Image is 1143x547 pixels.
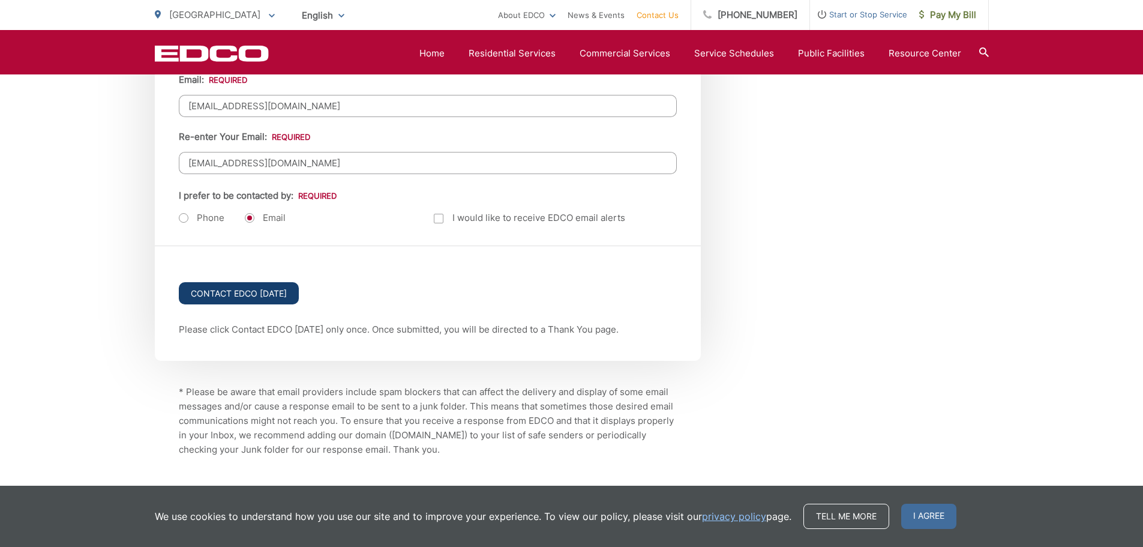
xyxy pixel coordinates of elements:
[580,46,670,61] a: Commercial Services
[798,46,865,61] a: Public Facilities
[179,385,677,457] p: * Please be aware that email providers include spam blockers that can affect the delivery and dis...
[169,9,260,20] span: [GEOGRAPHIC_DATA]
[179,190,337,201] label: I prefer to be contacted by:
[568,8,625,22] a: News & Events
[702,509,766,524] a: privacy policy
[179,131,310,142] label: Re-enter Your Email:
[245,212,286,224] label: Email
[155,45,269,62] a: EDCD logo. Return to the homepage.
[637,8,679,22] a: Contact Us
[901,504,956,529] span: I agree
[694,46,774,61] a: Service Schedules
[155,509,791,524] p: We use cookies to understand how you use our site and to improve your experience. To view our pol...
[179,322,677,337] p: Please click Contact EDCO [DATE] only once. Once submitted, you will be directed to a Thank You p...
[919,8,976,22] span: Pay My Bill
[469,46,556,61] a: Residential Services
[803,504,889,529] a: Tell me more
[179,74,247,85] label: Email:
[434,211,625,225] label: I would like to receive EDCO email alerts
[498,8,556,22] a: About EDCO
[889,46,961,61] a: Resource Center
[179,282,299,304] input: Contact EDCO [DATE]
[293,5,353,26] span: English
[179,212,224,224] label: Phone
[419,46,445,61] a: Home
